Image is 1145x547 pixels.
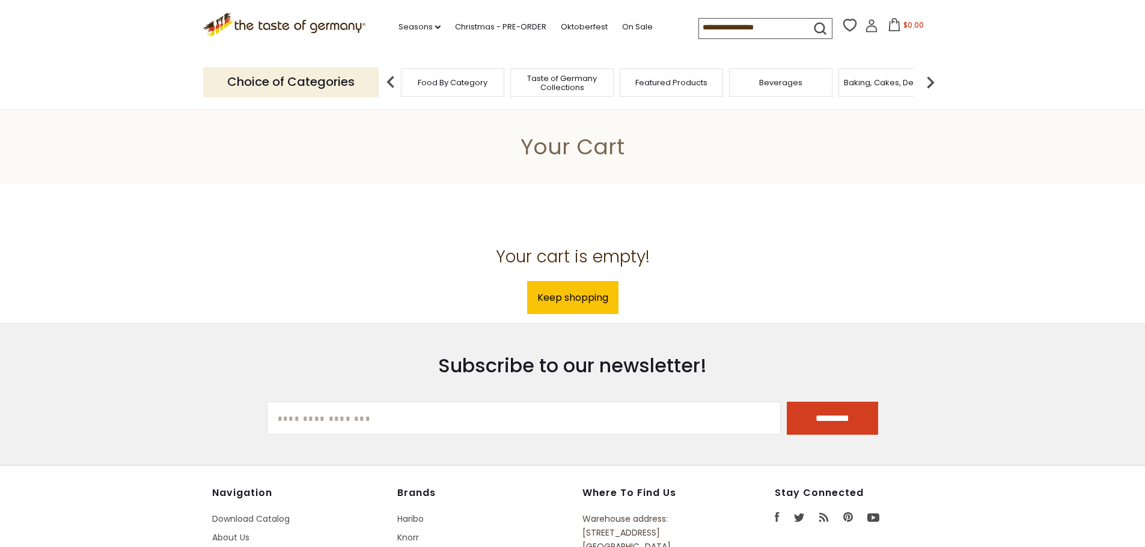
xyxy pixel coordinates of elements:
[844,78,937,87] a: Baking, Cakes, Desserts
[561,20,608,34] a: Oktoberfest
[635,78,707,87] a: Featured Products
[398,20,441,34] a: Seasons
[212,246,933,267] h2: Your cart is empty!
[903,20,924,30] span: $0.00
[267,354,879,378] h3: Subscribe to our newsletter!
[397,513,424,525] a: Haribo
[455,20,546,34] a: Christmas - PRE-ORDER
[379,70,403,94] img: previous arrow
[203,67,379,97] p: Choice of Categories
[881,18,932,36] button: $0.00
[212,513,290,525] a: Download Catalog
[775,487,933,499] h4: Stay Connected
[212,531,249,543] a: About Us
[397,531,419,543] a: Knorr
[212,487,385,499] h4: Navigation
[582,487,719,499] h4: Where to find us
[397,487,570,499] h4: Brands
[527,281,618,314] a: Keep shopping
[759,78,802,87] a: Beverages
[418,78,487,87] a: Food By Category
[918,70,942,94] img: next arrow
[37,133,1108,160] h1: Your Cart
[622,20,653,34] a: On Sale
[514,74,610,92] a: Taste of Germany Collections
